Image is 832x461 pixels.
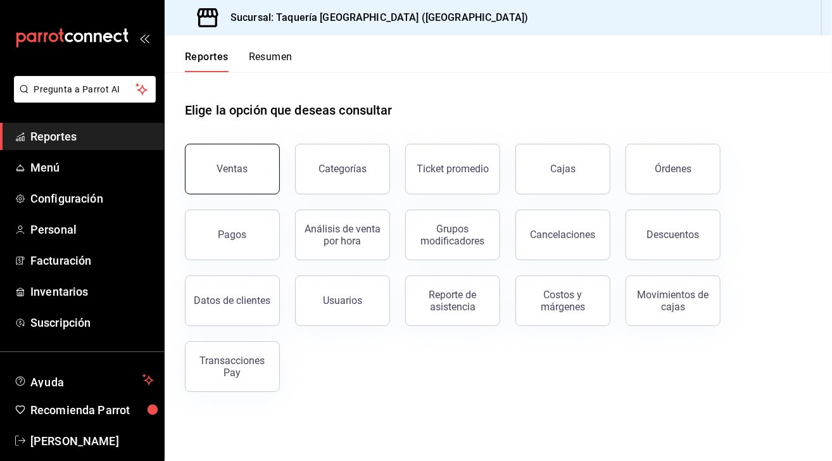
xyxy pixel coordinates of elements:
[30,252,154,269] span: Facturación
[626,210,721,260] button: Descuentos
[323,294,362,306] div: Usuarios
[30,128,154,145] span: Reportes
[295,275,390,326] button: Usuarios
[515,144,610,194] button: Cajas
[295,144,390,194] button: Categorías
[318,163,367,175] div: Categorías
[185,51,229,72] button: Reportes
[217,163,248,175] div: Ventas
[524,289,602,313] div: Costos y márgenes
[30,433,154,450] span: [PERSON_NAME]
[185,341,280,392] button: Transacciones Pay
[515,275,610,326] button: Costos y márgenes
[30,283,154,300] span: Inventarios
[185,51,293,72] div: navigation tabs
[30,372,137,388] span: Ayuda
[220,10,528,25] h3: Sucursal: Taquería [GEOGRAPHIC_DATA] ([GEOGRAPHIC_DATA])
[185,275,280,326] button: Datos de clientes
[30,190,154,207] span: Configuración
[413,223,492,247] div: Grupos modificadores
[405,144,500,194] button: Ticket promedio
[405,275,500,326] button: Reporte de asistencia
[30,314,154,331] span: Suscripción
[194,294,271,306] div: Datos de clientes
[550,163,576,175] div: Cajas
[515,210,610,260] button: Cancelaciones
[185,210,280,260] button: Pagos
[413,289,492,313] div: Reporte de asistencia
[34,83,136,96] span: Pregunta a Parrot AI
[218,229,247,241] div: Pagos
[30,221,154,238] span: Personal
[655,163,691,175] div: Órdenes
[531,229,596,241] div: Cancelaciones
[417,163,489,175] div: Ticket promedio
[30,401,154,419] span: Recomienda Parrot
[405,210,500,260] button: Grupos modificadores
[303,223,382,247] div: Análisis de venta por hora
[626,144,721,194] button: Órdenes
[626,275,721,326] button: Movimientos de cajas
[30,159,154,176] span: Menú
[14,76,156,103] button: Pregunta a Parrot AI
[139,33,149,43] button: open_drawer_menu
[249,51,293,72] button: Resumen
[193,355,272,379] div: Transacciones Pay
[185,101,393,120] h1: Elige la opción que deseas consultar
[9,92,156,105] a: Pregunta a Parrot AI
[185,144,280,194] button: Ventas
[634,289,712,313] div: Movimientos de cajas
[295,210,390,260] button: Análisis de venta por hora
[647,229,700,241] div: Descuentos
